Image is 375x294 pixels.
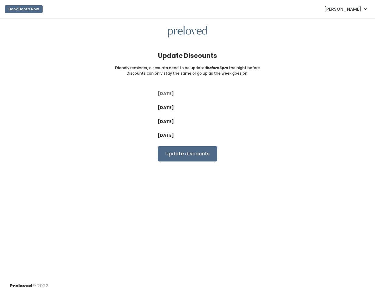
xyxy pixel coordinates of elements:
div: © 2022 [10,278,48,289]
button: Book Booth Now [5,5,43,13]
label: [DATE] [158,104,174,111]
label: [DATE] [158,119,174,125]
small: Friendly reminder, discounts need to be updated the night before [115,65,260,71]
label: [DATE] [158,132,174,139]
input: Update discounts [158,146,217,161]
h4: Update Discounts [158,52,217,59]
label: [DATE] [158,90,174,97]
img: preloved logo [168,26,207,38]
span: [PERSON_NAME] [324,6,361,12]
a: [PERSON_NAME] [318,2,373,16]
i: before 6pm [207,65,228,70]
span: Preloved [10,283,32,289]
a: Book Booth Now [5,2,43,16]
small: Discounts can only stay the same or go up as the week goes on. [127,71,248,76]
